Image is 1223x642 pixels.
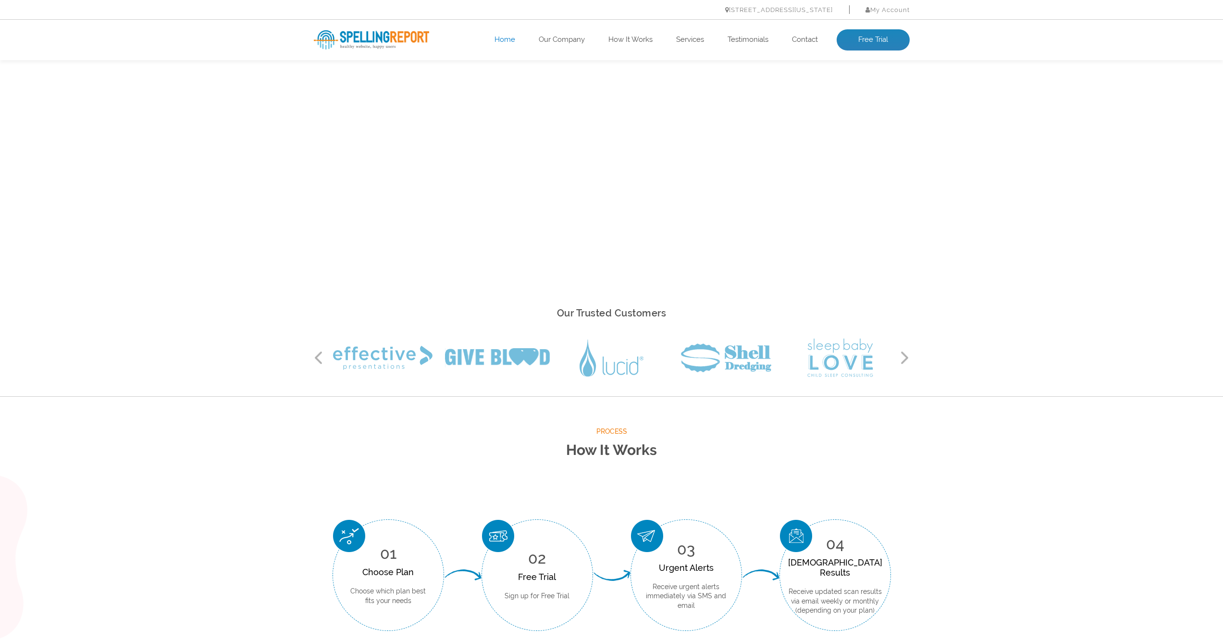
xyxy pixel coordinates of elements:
img: Free Trial [482,520,514,552]
h2: Our Trusted Customers [314,305,910,322]
p: Choose which plan best fits your needs [347,587,429,605]
img: Give Blood [445,348,550,367]
div: [DEMOGRAPHIC_DATA] Results [788,557,882,578]
span: 04 [826,535,844,553]
p: Receive urgent alerts immediately via SMS and email [645,582,727,611]
div: Choose Plan [347,567,429,577]
div: Free Trial [505,572,569,582]
img: Shell Dredging [681,343,771,372]
button: Previous [314,351,323,365]
span: 02 [528,549,546,567]
span: Process [314,426,910,438]
button: Next [900,351,910,365]
span: 03 [677,540,695,558]
span: 01 [380,544,396,562]
div: Urgent Alerts [645,563,727,573]
p: Receive updated scan results via email weekly or monthly (depending on your plan) [788,587,882,616]
img: Lucid [580,340,643,377]
img: Urgent Alerts [631,520,663,552]
img: Effective [333,346,432,370]
img: Choose Plan [333,520,365,552]
img: Sleep Baby Love [807,339,873,377]
h2: How It Works [314,438,910,463]
img: Scan Result [780,520,812,552]
p: Sign up for Free Trial [505,592,569,601]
